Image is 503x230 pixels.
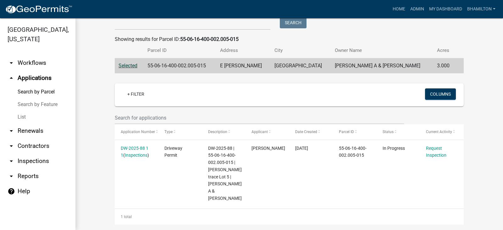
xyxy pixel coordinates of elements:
[251,146,285,151] span: Deborah Brown
[8,188,15,195] i: help
[295,130,317,134] span: Date Created
[331,43,433,58] th: Owner Name
[8,74,15,82] i: arrow_drop_up
[115,111,404,124] input: Search for applications
[121,130,155,134] span: Application Number
[115,36,464,43] div: Showing results for Parcel ID:
[180,36,239,42] strong: 55-06-16-400-002.005-015
[465,3,498,15] a: bhamilton
[271,58,331,74] td: [GEOGRAPHIC_DATA]
[427,3,465,15] a: My Dashboard
[158,124,202,139] datatable-header-cell: Type
[280,17,307,28] button: Search
[8,127,15,135] i: arrow_drop_down
[122,88,149,100] a: + Filter
[339,130,354,134] span: Parcel ID
[121,146,148,158] a: DW-2025-88 1 1
[426,130,452,134] span: Current Activity
[331,58,433,74] td: [PERSON_NAME] A & [PERSON_NAME]
[8,157,15,165] i: arrow_drop_down
[115,124,158,139] datatable-header-cell: Application Number
[383,130,394,134] span: Status
[8,59,15,67] i: arrow_drop_down
[202,124,246,139] datatable-header-cell: Description
[216,43,271,58] th: Address
[121,145,152,159] div: ( )
[8,142,15,150] i: arrow_drop_down
[295,146,308,151] span: 03/05/2025
[208,130,227,134] span: Description
[144,58,216,74] td: 55-06-16-400-002.005-015
[8,172,15,180] i: arrow_drop_down
[408,3,427,15] a: Admin
[383,146,405,151] span: In Progress
[420,124,464,139] datatable-header-cell: Current Activity
[339,146,367,158] span: 55-06-16-400-002.005-015
[164,146,182,158] span: Driveway Permit
[390,3,408,15] a: Home
[426,146,446,158] a: Request Inspection
[115,209,464,225] div: 1 total
[333,124,377,139] datatable-header-cell: Parcel ID
[164,130,173,134] span: Type
[425,88,456,100] button: Columns
[246,124,289,139] datatable-header-cell: Applicant
[289,124,333,139] datatable-header-cell: Date Created
[208,146,242,201] span: DW-2025-88 | 55-06-16-400-002.005-015 | Watson trace Lot 5 | BROWN DENNIS A & DEBORAH K
[125,153,147,158] a: Inspections
[433,43,455,58] th: Acres
[271,43,331,58] th: City
[251,130,268,134] span: Applicant
[216,58,271,74] td: E [PERSON_NAME]
[377,124,420,139] datatable-header-cell: Status
[119,63,137,69] a: Selected
[144,43,216,58] th: Parcel ID
[433,58,455,74] td: 3.000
